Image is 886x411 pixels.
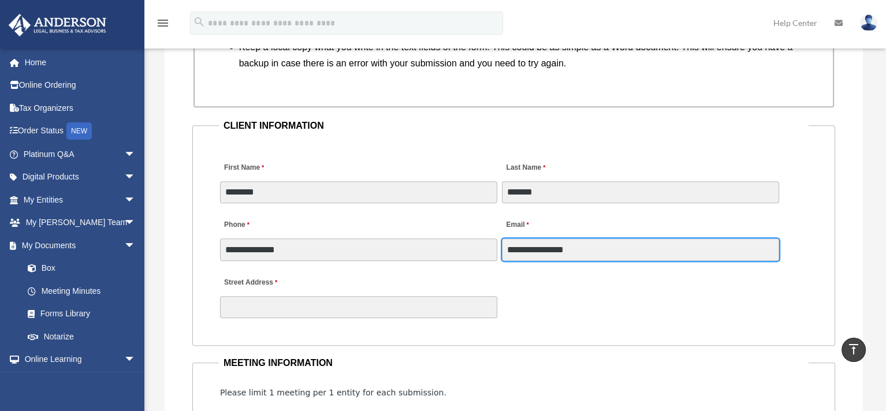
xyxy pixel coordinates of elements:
[8,348,153,371] a: Online Learningarrow_drop_down
[124,348,147,372] span: arrow_drop_down
[8,371,153,394] a: Billingarrow_drop_down
[8,96,153,119] a: Tax Organizers
[124,188,147,212] span: arrow_drop_down
[220,160,267,175] label: First Name
[219,355,809,371] legend: MEETING INFORMATION
[860,14,877,31] img: User Pic
[842,338,866,362] a: vertical_align_top
[156,16,170,30] i: menu
[239,39,798,72] li: Keep a local copy what you write in the text fields of the form. This could be as simple as a Wor...
[502,160,548,175] label: Last Name
[66,122,92,140] div: NEW
[124,371,147,394] span: arrow_drop_down
[8,234,153,257] a: My Documentsarrow_drop_down
[16,257,153,280] a: Box
[16,325,153,348] a: Notarize
[502,218,531,233] label: Email
[124,211,147,235] span: arrow_drop_down
[124,143,147,166] span: arrow_drop_down
[8,166,153,189] a: Digital Productsarrow_drop_down
[8,143,153,166] a: Platinum Q&Aarrow_drop_down
[220,218,252,233] label: Phone
[124,234,147,257] span: arrow_drop_down
[16,302,153,326] a: Forms Library
[220,388,446,397] span: Please limit 1 meeting per 1 entity for each submission.
[5,14,110,36] img: Anderson Advisors Platinum Portal
[8,74,153,97] a: Online Ordering
[8,51,153,74] a: Home
[219,118,809,134] legend: CLIENT INFORMATION
[156,20,170,30] a: menu
[193,16,206,28] i: search
[16,279,147,302] a: Meeting Minutes
[8,119,153,143] a: Order StatusNEW
[124,166,147,189] span: arrow_drop_down
[8,188,153,211] a: My Entitiesarrow_drop_down
[847,342,861,356] i: vertical_align_top
[220,275,330,291] label: Street Address
[8,211,153,234] a: My [PERSON_NAME] Teamarrow_drop_down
